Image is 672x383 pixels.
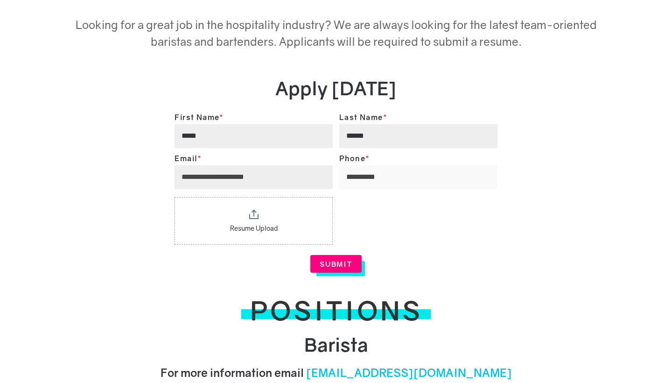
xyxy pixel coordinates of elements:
span: [EMAIL_ADDRESS][DOMAIN_NAME] [306,366,512,379]
iframe: reCAPTCHA [339,195,479,231]
span: For more information email [161,366,304,379]
h2: Apply [DATE] [67,78,605,103]
button: Submit [310,255,362,273]
h2: Barista [67,334,605,360]
h1: positions [250,298,422,328]
span: Looking for a great job in the hospitality industry? We are always looking for the latest team-or... [76,18,597,48]
button: Resume Upload. Resume Upload. Maximum file size: 52.43MB [230,224,278,233]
